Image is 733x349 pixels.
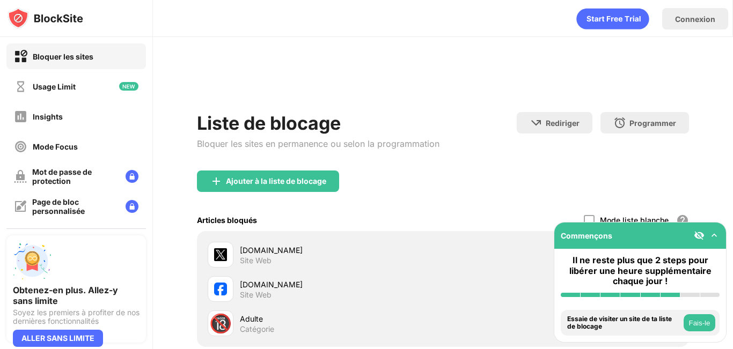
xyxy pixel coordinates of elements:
[675,14,715,24] div: Connexion
[576,8,649,29] div: animation
[8,8,83,29] img: logo-blocksite.svg
[33,142,78,151] div: Mode Focus
[546,118,580,128] div: Rediriger
[197,67,689,99] iframe: Banner
[126,200,138,213] img: lock-menu.svg
[694,230,705,241] img: eye-not-visible.svg
[600,216,669,225] div: Mode liste blanche
[209,313,232,335] div: 🔞
[126,170,138,183] img: lock-menu.svg
[14,200,27,213] img: customize-block-page-off.svg
[226,177,326,185] div: Ajouter à la liste de blocage
[240,256,272,265] div: Site Web
[33,52,93,61] div: Bloquer les sites
[240,324,274,334] div: Catégorie
[240,313,443,324] div: Adulte
[14,140,27,153] img: focus-off.svg
[567,315,681,331] div: Essaie de visiter un site de ta liste de blocage
[14,80,27,93] img: time-usage-off.svg
[14,110,27,123] img: insights-off.svg
[561,255,720,286] div: Il ne reste plus que 2 steps pour libérer une heure supplémentaire chaque jour !
[214,248,227,261] img: favicons
[32,197,117,216] div: Page de bloc personnalisée
[33,82,76,91] div: Usage Limit
[240,290,272,300] div: Site Web
[709,230,720,241] img: omni-setup-toggle.svg
[197,112,439,134] div: Liste de blocage
[197,216,257,225] div: Articles bloqués
[119,82,138,91] img: new-icon.svg
[240,244,443,256] div: [DOMAIN_NAME]
[240,279,443,290] div: [DOMAIN_NAME]
[13,242,52,280] img: push-unlimited.svg
[561,231,612,240] div: Commençons
[14,50,27,63] img: block-on.svg
[32,167,117,185] div: Mot de passe de protection
[33,112,63,121] div: Insights
[13,308,140,325] div: Soyez les premiers à profiter de nos dernières fonctionnalités
[197,138,439,149] div: Bloquer les sites en permanence ou selon la programmation
[14,170,27,183] img: password-protection-off.svg
[13,330,103,347] div: ALLER SANS LIMITE
[684,314,715,331] button: Fais-le
[13,285,140,306] div: Obtenez-en plus. Allez-y sans limite
[214,283,227,295] img: favicons
[629,118,676,128] div: Programmer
